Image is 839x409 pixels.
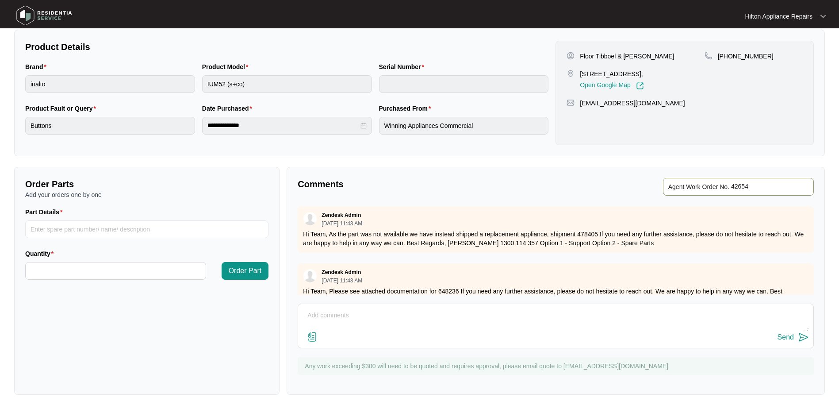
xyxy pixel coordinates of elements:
img: dropdown arrow [820,14,826,19]
input: Part Details [25,220,268,238]
img: residentia service logo [13,2,75,29]
label: Product Model [202,62,252,71]
input: Add Agent Work Order No. [731,181,808,192]
img: user.svg [303,212,317,225]
img: file-attachment-doc.svg [307,332,318,342]
input: Date Purchased [207,121,359,130]
img: map-pin [705,52,713,60]
p: Product Details [25,41,548,53]
img: send-icon.svg [798,332,809,343]
p: [EMAIL_ADDRESS][DOMAIN_NAME] [580,99,685,108]
label: Quantity [25,249,57,258]
img: user.svg [303,269,317,282]
p: Hi Team, Please see attached documentation for 648236 If you need any further assistance, please ... [303,287,808,305]
p: Hi Team, As the part was not available we have instead shipped a replacement appliance, shipment ... [303,230,808,247]
input: Product Model [202,75,372,93]
p: Comments [298,178,549,190]
p: [DATE] 11:43 AM [322,278,362,283]
p: Hilton Appliance Repairs [745,12,812,21]
span: Agent Work Order No. [668,181,729,192]
div: Send [778,333,794,341]
p: Zendesk Admin [322,212,361,219]
input: Product Fault or Query [25,117,195,135]
a: Open Google Map [580,82,644,90]
label: Serial Number [379,62,428,71]
input: Serial Number [379,75,549,93]
p: [STREET_ADDRESS], [580,69,644,78]
p: Zendesk Admin [322,269,361,276]
label: Date Purchased [202,104,256,113]
img: map-pin [567,69,575,77]
input: Brand [25,75,195,93]
img: Link-External [636,82,644,90]
label: Brand [25,62,50,71]
button: Order Part [222,262,269,280]
p: Any work exceeding $300 will need to be quoted and requires approval, please email quote to [EMAI... [305,362,809,370]
p: [PHONE_NUMBER] [718,52,774,61]
input: Purchased From [379,117,549,135]
img: user-pin [567,52,575,60]
p: Floor Tibboel & [PERSON_NAME] [580,52,674,61]
label: Part Details [25,208,66,216]
p: Order Parts [25,178,268,190]
img: map-pin [567,99,575,107]
p: Add your orders one by one [25,190,268,199]
input: Quantity [26,262,206,279]
p: [DATE] 11:43 AM [322,221,362,226]
label: Product Fault or Query [25,104,100,113]
label: Purchased From [379,104,435,113]
button: Send [778,332,809,343]
span: Order Part [229,266,262,276]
